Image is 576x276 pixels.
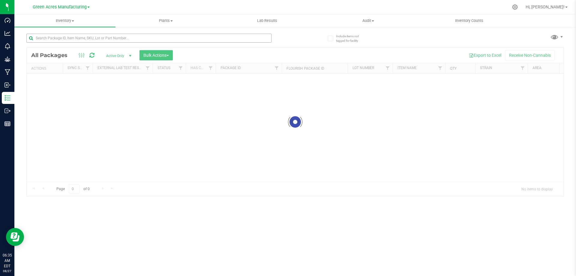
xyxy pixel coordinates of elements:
span: Include items not tagged for facility [336,34,366,43]
p: 06:35 AM EDT [3,253,12,269]
inline-svg: Analytics [4,30,10,36]
inline-svg: Grow [4,56,10,62]
inline-svg: Outbound [4,108,10,114]
inline-svg: Reports [4,121,10,127]
span: Audit [318,18,418,23]
inline-svg: Inbound [4,82,10,88]
span: Hi, [PERSON_NAME]! [526,5,565,9]
a: Audit [318,14,419,27]
inline-svg: Monitoring [4,43,10,49]
inline-svg: Dashboard [4,17,10,23]
span: Lab Results [249,18,285,23]
div: Manage settings [511,4,519,10]
span: Green Acres Manufacturing [33,5,87,10]
p: 08/27 [3,269,12,273]
input: Search Package ID, Item Name, SKU, Lot or Part Number... [26,34,271,43]
span: Inventory Counts [447,18,491,23]
a: Plants [115,14,217,27]
iframe: Resource center [6,228,24,246]
a: Lab Results [217,14,318,27]
a: Inventory Counts [419,14,520,27]
span: Plants [116,18,216,23]
inline-svg: Inventory [4,95,10,101]
span: Inventory [14,18,115,23]
inline-svg: Manufacturing [4,69,10,75]
a: Inventory [14,14,115,27]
